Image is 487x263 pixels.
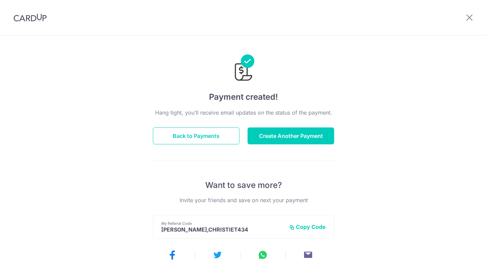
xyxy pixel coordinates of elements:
p: Hang tight, you’ll receive email updates on the status of the payment. [153,109,334,117]
p: My Referral Code [161,221,284,226]
h4: Payment created! [153,91,334,103]
button: Create Another Payment [248,127,334,144]
p: Invite your friends and save on next your payment [153,196,334,204]
button: Back to Payments [153,127,239,144]
img: Payments [233,54,254,83]
button: Copy Code [289,223,326,230]
p: Want to save more? [153,180,334,191]
img: CardUp [14,14,47,22]
p: [PERSON_NAME],CHRISTIET434 [161,226,284,233]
